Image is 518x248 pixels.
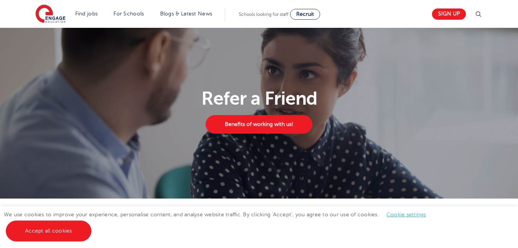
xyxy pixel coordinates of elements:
h1: Refer a Friend [31,89,487,108]
span: Recruit [296,11,314,17]
a: Cookie settings [386,212,426,217]
a: Benefits of working with us! [206,115,312,134]
a: Sign up [432,8,466,20]
a: Blogs & Latest News [160,11,213,17]
img: Engage Education [35,5,66,24]
span: Schools looking for staff [239,12,289,17]
a: Recruit [290,9,320,20]
a: For Schools [113,11,144,17]
span: We use cookies to improve your experience, personalise content, and analyse website traffic. By c... [4,212,434,234]
a: Accept all cookies [6,221,91,241]
a: Find jobs [75,11,98,17]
